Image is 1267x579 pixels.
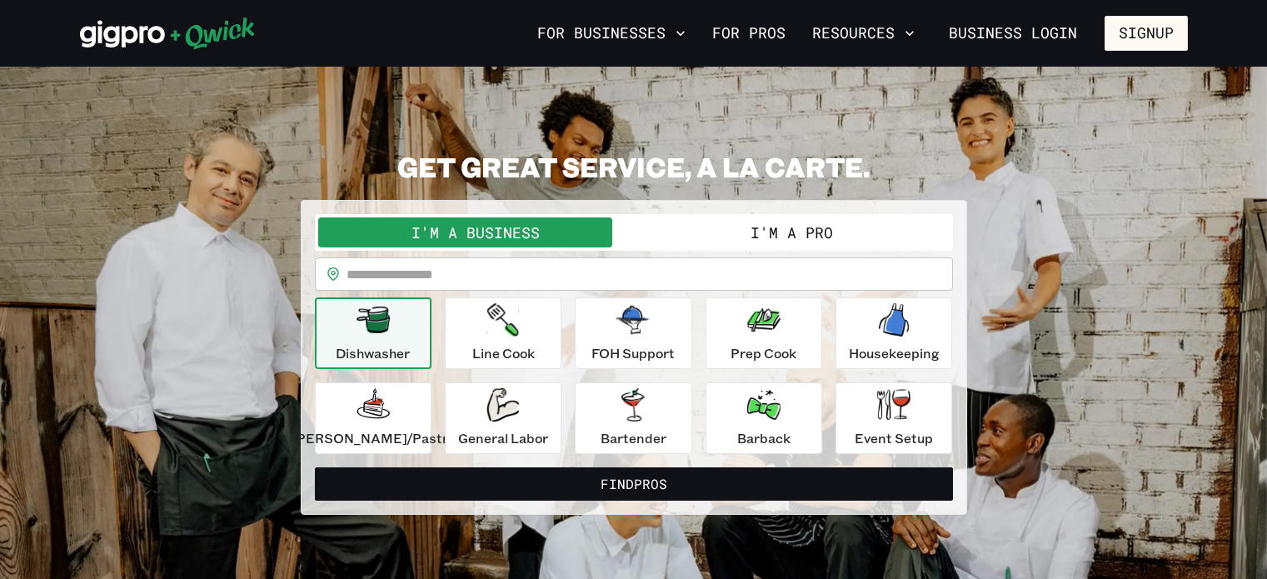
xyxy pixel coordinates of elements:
button: Line Cook [445,297,561,369]
p: Dishwasher [336,343,410,363]
button: Signup [1105,16,1188,51]
button: For Businesses [531,19,692,47]
button: I'm a Pro [634,217,950,247]
p: Line Cook [472,343,535,363]
p: Prep Cook [731,343,796,363]
p: Event Setup [855,428,933,448]
button: [PERSON_NAME]/Pastry [315,382,431,454]
button: Housekeeping [836,297,952,369]
p: Barback [737,428,791,448]
p: General Labor [458,428,548,448]
button: Barback [706,382,822,454]
p: FOH Support [591,343,675,363]
h2: GET GREAT SERVICE, A LA CARTE. [301,150,967,183]
button: General Labor [445,382,561,454]
button: Dishwasher [315,297,431,369]
button: Event Setup [836,382,952,454]
button: Prep Cook [706,297,822,369]
button: Resources [806,19,921,47]
p: [PERSON_NAME]/Pastry [292,428,455,448]
a: For Pros [706,19,792,47]
a: Business Login [935,16,1091,51]
p: Housekeeping [849,343,940,363]
button: FindPros [315,467,953,501]
p: Bartender [601,428,666,448]
button: FOH Support [575,297,691,369]
button: I'm a Business [318,217,634,247]
button: Bartender [575,382,691,454]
